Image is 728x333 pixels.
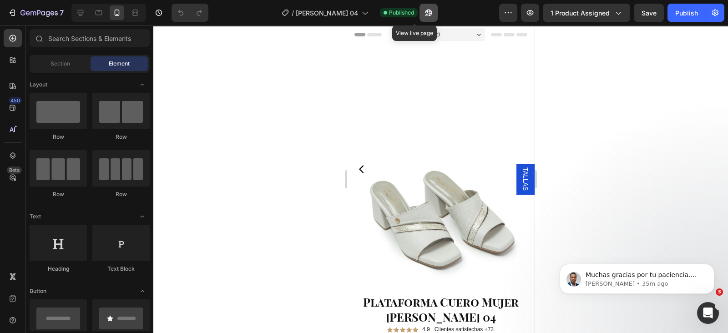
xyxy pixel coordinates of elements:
input: Search Sections & Elements [30,29,150,47]
span: Section [51,60,70,68]
div: Beta [7,166,22,174]
span: Published [389,9,414,17]
div: Publish [675,8,698,18]
span: Layout [30,81,47,89]
span: 1 product assigned [551,8,610,18]
span: Save [642,9,657,17]
span: 3 [716,288,723,296]
div: Row [92,190,150,198]
iframe: Intercom notifications message [546,245,728,308]
span: Toggle open [135,77,150,92]
button: 1 product assigned [543,4,630,22]
span: Button [30,287,46,295]
button: Save [634,4,664,22]
span: Element [109,60,130,68]
span: Toggle open [135,284,150,298]
iframe: Design area [347,25,535,333]
div: Undo/Redo [172,4,208,22]
span: [PERSON_NAME] 04 [296,8,358,18]
p: 4.9 Clientes satisfechas +73 [75,301,147,308]
span: Text [30,212,41,221]
iframe: Intercom live chat [697,302,719,324]
button: 7 [4,4,68,22]
p: 7 [60,7,64,18]
div: 450 [9,97,22,104]
span: Toggle open [135,209,150,224]
button: Publish [667,4,706,22]
div: Row [30,190,87,198]
div: Row [92,133,150,141]
div: Text Block [92,265,150,273]
div: Heading [30,265,87,273]
div: Row [30,133,87,141]
span: / [292,8,294,18]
